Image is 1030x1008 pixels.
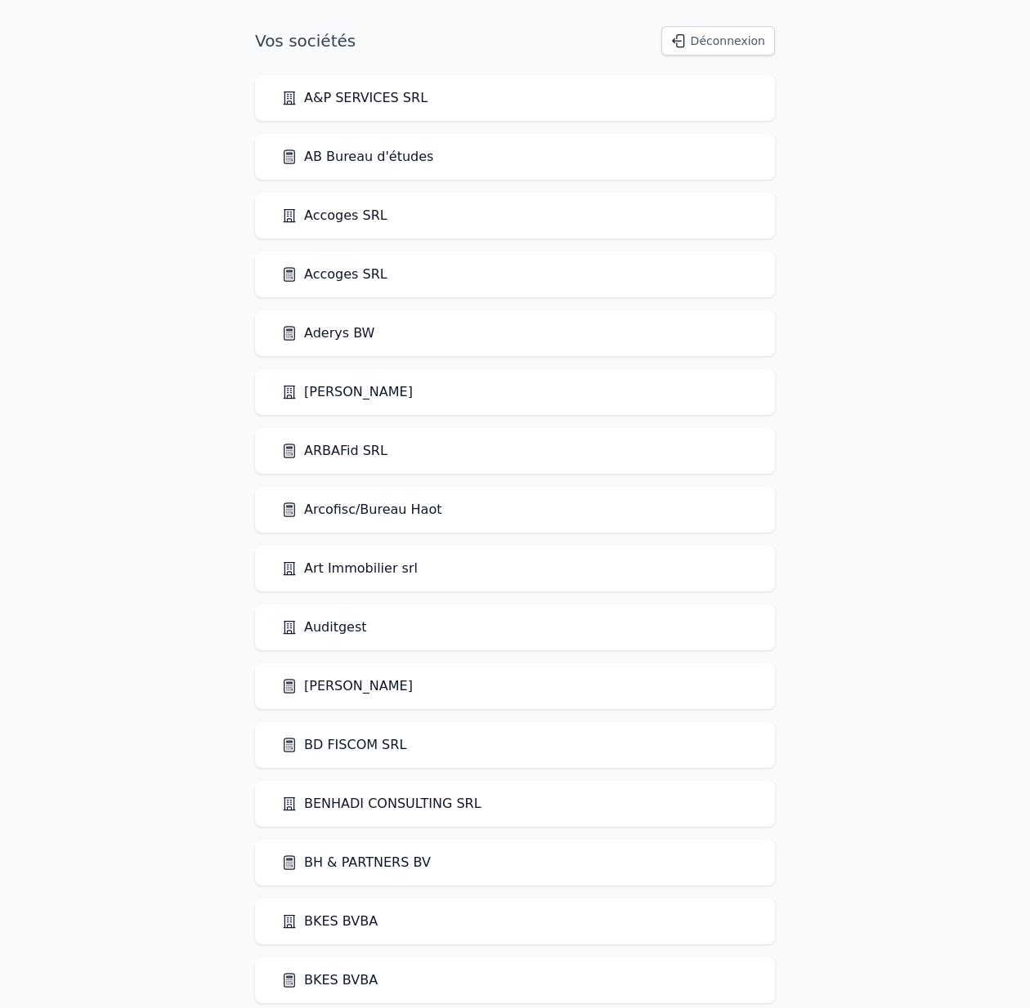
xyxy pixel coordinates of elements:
[281,676,413,696] a: [PERSON_NAME]
[281,382,413,402] a: [PERSON_NAME]
[281,88,428,108] a: A&P SERVICES SRL
[661,26,775,56] button: Déconnexion
[281,559,418,578] a: Art Immobilier srl
[281,853,431,872] a: BH & PARTNERS BV
[255,29,356,52] h1: Vos sociétés
[281,970,378,990] a: BKES BVBA
[281,912,378,931] a: BKES BVBA
[281,323,374,343] a: Aderys BW
[281,735,406,755] a: BD FISCOM SRL
[281,618,367,637] a: Auditgest
[281,500,441,520] a: Arcofisc/Bureau Haot
[281,265,387,284] a: Accoges SRL
[281,147,433,167] a: AB Bureau d'études
[281,441,387,461] a: ARBAFid SRL
[281,794,481,814] a: BENHADI CONSULTING SRL
[281,206,387,225] a: Accoges SRL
